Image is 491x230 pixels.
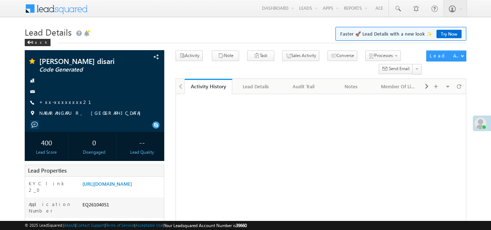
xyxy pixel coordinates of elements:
a: Try Now [436,30,462,38]
a: [URL][DOMAIN_NAME] [82,181,132,187]
button: Lead Actions [426,51,466,61]
div: Audit Trail [286,82,321,91]
span: NABARANGAPUR, [GEOGRAPHIC_DATA] [39,110,144,117]
a: +xx-xxxxxxxx21 [39,99,100,105]
a: Notes [327,79,375,94]
a: Acceptable Use [135,223,163,227]
span: © 2025 LeadSquared | | | | | [25,222,247,229]
span: 39660 [236,223,247,228]
div: Lead Actions [430,52,460,59]
span: Code Generated [39,66,125,73]
div: 400 [27,136,67,149]
a: Audit Trail [280,79,327,94]
button: Converse [327,51,357,61]
label: Application Number [29,201,76,214]
div: Lead Score [27,149,67,156]
label: KYC link 2_0 [29,180,76,193]
span: Your Leadsquared Account Number is [164,223,247,228]
div: Lead Details [238,82,273,91]
div: Lead Quality [122,149,162,156]
div: -- [122,136,162,149]
span: Lead Properties [28,167,67,174]
div: Notes [333,82,369,91]
a: Back [25,39,54,45]
a: Contact Support [76,223,105,227]
div: Disengaged [74,149,114,156]
a: About [64,223,75,227]
span: [PERSON_NAME] disari [39,57,125,65]
span: Faster 🚀 Lead Details with a new look ✨ [340,30,462,37]
a: Terms of Service [106,223,134,227]
span: Lead Details [25,26,72,38]
span: Processes [374,53,393,58]
button: Note [212,51,239,61]
button: Send Email [379,64,413,74]
div: EQ26104051 [81,201,164,211]
div: Back [25,39,51,46]
div: Activity History [190,83,227,90]
a: Activity History [185,79,232,94]
div: 0 [74,136,114,149]
button: Activity [176,51,203,61]
button: Processes [365,51,401,61]
div: Member Of Lists [381,82,416,91]
button: Task [247,51,274,61]
button: Sales Activity [282,51,319,61]
a: Member Of Lists [375,79,423,94]
a: Lead Details [232,79,280,94]
span: Send Email [389,65,410,72]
